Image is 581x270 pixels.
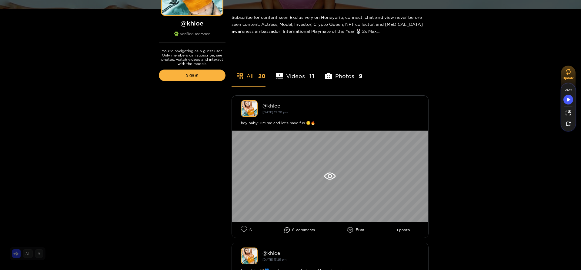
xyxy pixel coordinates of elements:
[232,59,265,86] li: All
[276,59,315,86] li: Videos
[284,227,315,233] li: 6
[325,59,362,86] li: Photos
[359,72,362,80] span: 9
[159,32,225,43] div: verified member
[241,120,419,126] div: hey baby! DM me and let's have fun 😏🔥
[258,72,265,80] span: 20
[159,70,225,81] a: Sign in
[262,258,286,261] small: [DATE] 13:25 pm
[296,228,315,232] span: comment s
[232,9,429,39] div: Subscribe for content seen Exclusively on Honeydrip, connect, chat and view never before seen con...
[262,250,419,256] div: @ khloe
[309,72,314,80] span: 11
[241,100,258,117] img: khloe
[347,227,364,233] li: Free
[241,248,258,264] img: khloe
[262,111,288,114] small: [DATE] 22:20 pm
[159,19,225,27] h1: @ khloe
[236,73,243,80] span: appstore
[241,226,252,233] li: 6
[159,49,225,66] p: You're navigating as a guest user. Only members can subscribe, see photos, watch videos and inter...
[262,103,419,108] div: @ khloe
[397,228,410,232] li: 1 photo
